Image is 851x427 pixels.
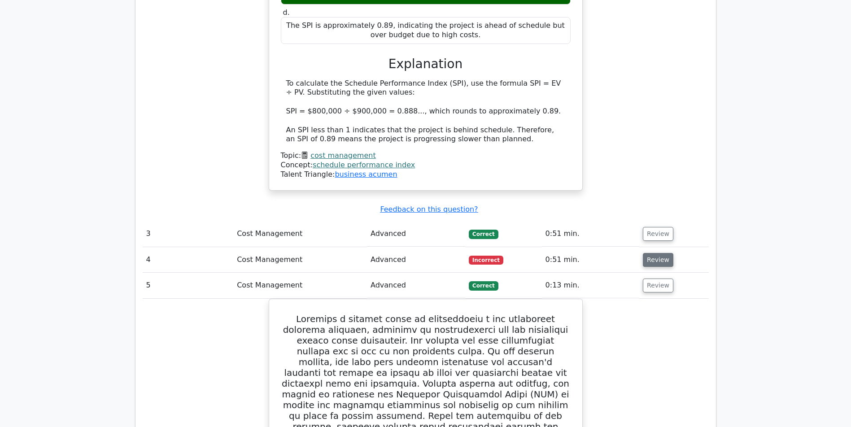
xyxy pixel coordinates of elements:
[367,273,465,298] td: Advanced
[542,221,639,247] td: 0:51 min.
[367,247,465,273] td: Advanced
[233,273,367,298] td: Cost Management
[469,281,498,290] span: Correct
[233,221,367,247] td: Cost Management
[643,279,673,292] button: Review
[542,247,639,273] td: 0:51 min.
[281,151,571,161] div: Topic:
[469,230,498,239] span: Correct
[143,247,234,273] td: 4
[233,247,367,273] td: Cost Management
[310,151,375,160] a: cost management
[367,221,465,247] td: Advanced
[143,273,234,298] td: 5
[469,256,503,265] span: Incorrect
[286,79,565,144] div: To calculate the Schedule Performance Index (SPI), use the formula SPI = EV ÷ PV. Substituting th...
[643,227,673,241] button: Review
[286,57,565,72] h3: Explanation
[313,161,415,169] a: schedule performance index
[542,273,639,298] td: 0:13 min.
[281,161,571,170] div: Concept:
[283,8,290,17] span: d.
[380,205,478,213] a: Feedback on this question?
[281,17,571,44] div: The SPI is approximately 0.89, indicating the project is ahead of schedule but over budget due to...
[643,253,673,267] button: Review
[281,151,571,179] div: Talent Triangle:
[143,221,234,247] td: 3
[335,170,397,179] a: business acumen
